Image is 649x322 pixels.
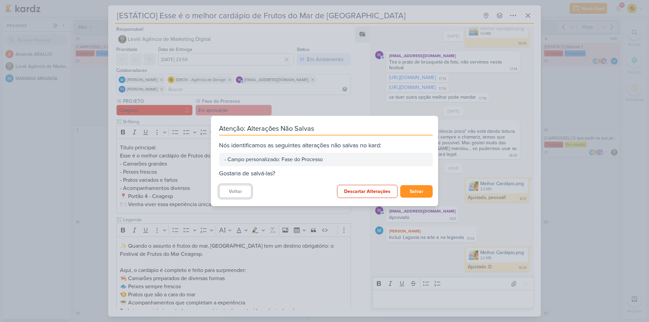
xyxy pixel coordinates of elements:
[337,185,398,198] button: Descartar Alterações
[219,141,433,150] div: Nós identificamos as seguintes alterações não salvas no kard:
[219,169,433,178] div: Gostaria de salvá-las?
[219,124,433,135] div: Atenção: Alterações Não Salvas
[400,185,433,198] button: Salvar
[224,155,427,164] div: - Campo personalizado: Fase do Processo
[219,185,251,198] button: Voltar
